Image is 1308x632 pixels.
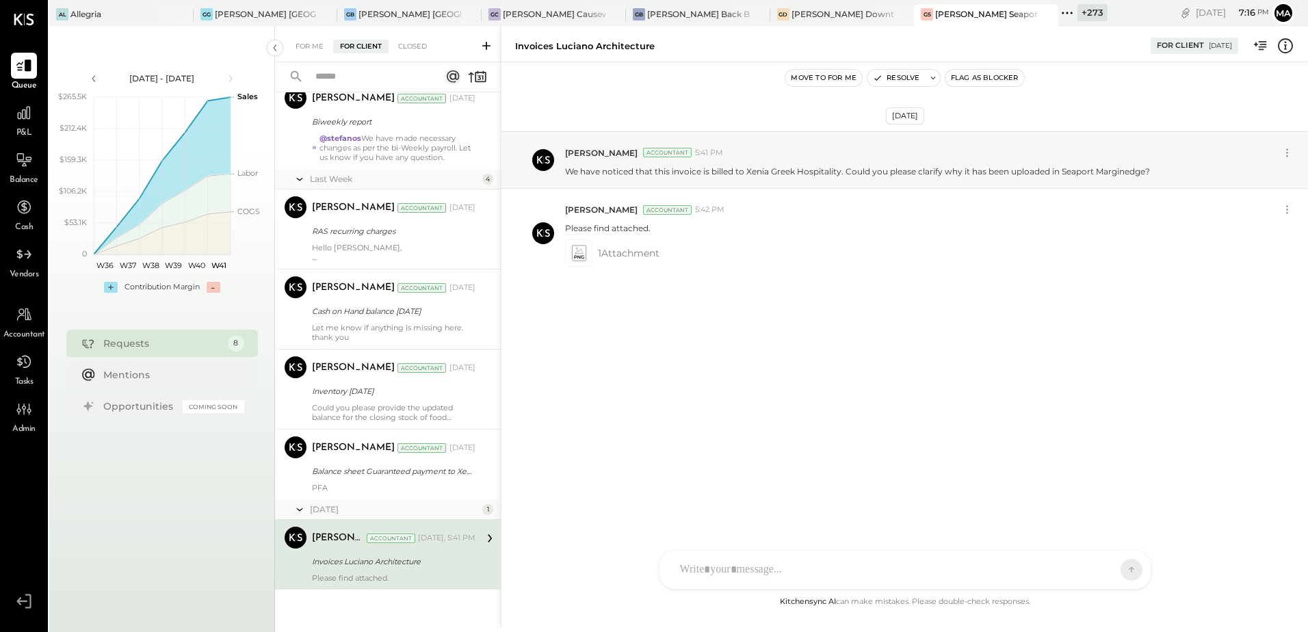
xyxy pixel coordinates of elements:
div: Mentions [103,368,237,382]
div: [PERSON_NAME] [312,92,395,105]
div: [DATE] [1209,41,1232,51]
span: Queue [12,80,37,92]
span: [PERSON_NAME] [565,147,638,159]
div: Allegria [70,8,101,20]
a: Balance [1,147,47,187]
p: We have noticed that this invoice is billed to Xenia Greek Hospitality. Could you please clarify ... [565,166,1150,177]
text: $265.5K [58,92,87,101]
div: [PERSON_NAME] Back Bay [647,8,750,20]
text: $212.4K [60,123,87,133]
div: GG [200,8,213,21]
span: 1 Attachment [598,239,659,267]
text: COGS [237,207,260,216]
div: + 273 [1077,4,1108,21]
div: Biweekly report [312,115,471,129]
div: PFA [312,483,475,492]
div: Closed [391,40,434,53]
div: [DATE] [1196,6,1269,19]
div: [PERSON_NAME] Seaport [935,8,1038,20]
div: Accountant [397,203,446,213]
span: Tasks [15,376,34,389]
span: 5:42 PM [695,205,724,215]
div: Accountant [397,283,446,293]
div: For Me [289,40,330,53]
div: [PERSON_NAME] [312,201,395,215]
a: Tasks [1,349,47,389]
strong: @stefanos [319,133,361,143]
div: [PERSON_NAME] [312,531,364,545]
span: Balance [10,174,38,187]
div: Opportunities [103,399,176,413]
text: $53.1K [64,218,87,227]
a: Vendors [1,241,47,281]
div: Please find attached. [312,573,475,583]
div: Could you please provide the updated balance for the closing stock of food inventory, which is cu... [312,403,475,422]
span: [PERSON_NAME] [565,204,638,215]
div: We have made necessary changes as per the bi-Weekly payroll. Let us know if you have any question. [319,133,475,162]
a: P&L [1,100,47,140]
div: RAS recurring charges [312,224,471,238]
div: Accountant [643,148,692,157]
div: GS [921,8,933,21]
div: Cash on Hand balance [DATE] [312,304,471,318]
div: Last Week [310,173,479,185]
a: Admin [1,396,47,436]
div: [PERSON_NAME] Causeway [503,8,605,20]
div: [DATE] [449,282,475,293]
div: GB [633,8,645,21]
span: Vendors [10,269,39,281]
div: + [104,282,118,293]
div: For Client [1157,40,1204,51]
div: [PERSON_NAME] [GEOGRAPHIC_DATA] [358,8,461,20]
div: Coming Soon [183,400,244,413]
div: GC [488,8,501,21]
div: Contribution Margin [125,282,200,293]
span: Accountant [3,329,45,341]
div: Al [56,8,68,21]
text: W38 [142,261,159,270]
div: [PERSON_NAME] [312,281,395,295]
div: Accountant [397,443,446,453]
div: Accountant [643,205,692,215]
text: $159.3K [60,155,87,164]
div: Requests [103,337,221,350]
button: Move to for me [785,70,862,86]
text: W41 [211,261,226,270]
div: Accountant [367,534,415,543]
div: GD [777,8,789,21]
div: [DATE] - [DATE] [104,73,220,84]
p: Please find attached. [565,222,651,234]
div: Inventory [DATE] [312,384,471,398]
div: [PERSON_NAME] Downtown [792,8,894,20]
span: P&L [16,127,32,140]
text: W39 [165,261,182,270]
text: W36 [96,261,114,270]
div: 1 [482,504,493,515]
text: 0 [82,249,87,259]
div: GB [344,8,356,21]
a: Accountant [1,302,47,341]
div: Balance sheet Guaranteed payment to Xenia [312,464,471,478]
div: [DATE] [449,443,475,453]
text: $106.2K [59,186,87,196]
div: [DATE] [449,363,475,373]
text: Sales [237,92,258,101]
div: [DATE] [886,107,924,124]
div: 4 [482,174,493,185]
div: [DATE] [449,93,475,104]
div: - [207,282,220,293]
div: For Client [333,40,389,53]
div: [PERSON_NAME] [GEOGRAPHIC_DATA] [215,8,317,20]
span: Cash [15,222,33,234]
div: copy link [1179,5,1192,20]
button: Flag as Blocker [945,70,1024,86]
div: Accountant [397,363,446,373]
p: Hello [PERSON_NAME], I would like to inform you about the of for RAS across all locations. [312,243,475,262]
text: W37 [120,261,136,270]
div: 8 [228,335,244,352]
div: Let me know if anything is missing here. thank you [312,323,475,342]
div: Invoices Luciano Architecture [515,40,655,53]
span: Admin [12,423,36,436]
a: Queue [1,53,47,92]
div: [DATE], 5:41 PM [418,533,475,544]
